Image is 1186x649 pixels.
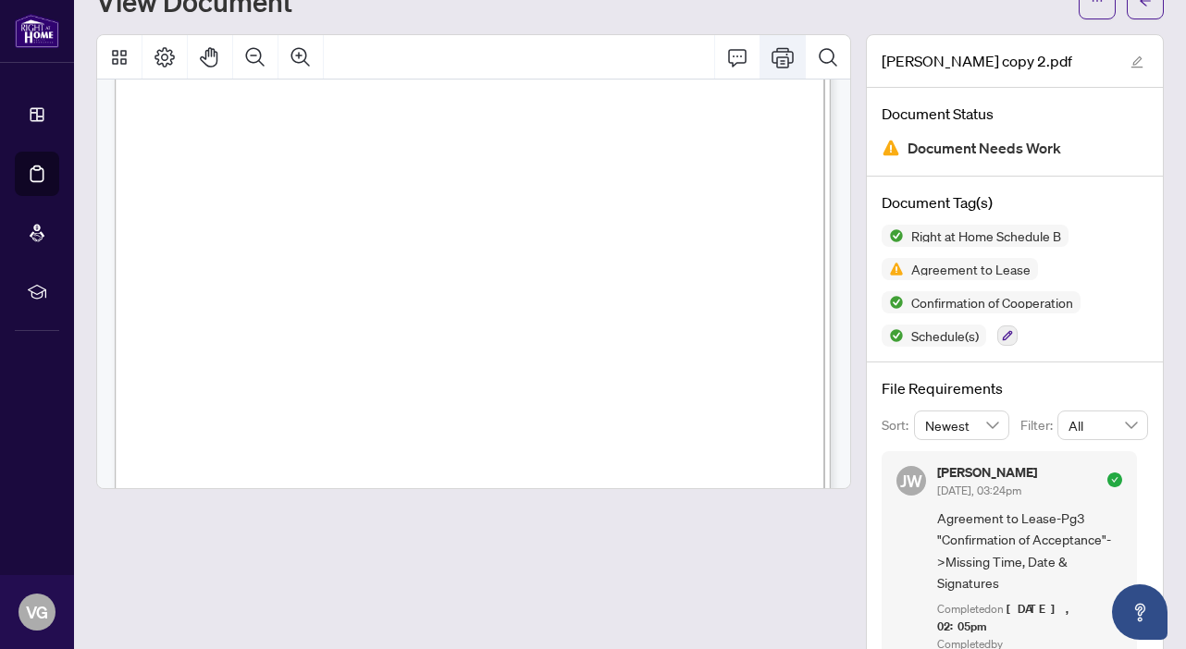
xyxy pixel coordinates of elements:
[1020,415,1057,435] p: Filter:
[1069,411,1137,439] span: All
[882,415,914,435] p: Sort:
[882,291,904,313] img: Status Icon
[15,14,59,48] img: logo
[882,50,1072,72] span: [PERSON_NAME] copy 2.pdf
[1130,55,1143,68] span: edit
[937,508,1122,594] span: Agreement to Lease-Pg3 "Confirmation of Acceptance"->Missing Time, Date & Signatures
[882,191,1148,214] h4: Document Tag(s)
[26,599,48,625] span: VG
[882,225,904,247] img: Status Icon
[937,601,1122,636] div: Completed on
[937,484,1021,497] span: [DATE], 03:24pm
[1112,584,1167,640] button: Open asap
[908,136,1061,161] span: Document Needs Work
[904,263,1038,276] span: Agreement to Lease
[904,329,986,342] span: Schedule(s)
[882,103,1148,125] h4: Document Status
[882,377,1148,399] h4: File Requirements
[882,324,904,347] img: Status Icon
[937,466,1037,479] h5: [PERSON_NAME]
[1107,472,1122,487] span: check-circle
[904,229,1069,242] span: Right at Home Schedule B
[925,411,999,439] span: Newest
[937,601,1076,634] span: [DATE], 02:05pm
[882,258,904,280] img: Status Icon
[882,139,900,157] img: Document Status
[904,296,1081,309] span: Confirmation of Cooperation
[900,468,922,494] span: JW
